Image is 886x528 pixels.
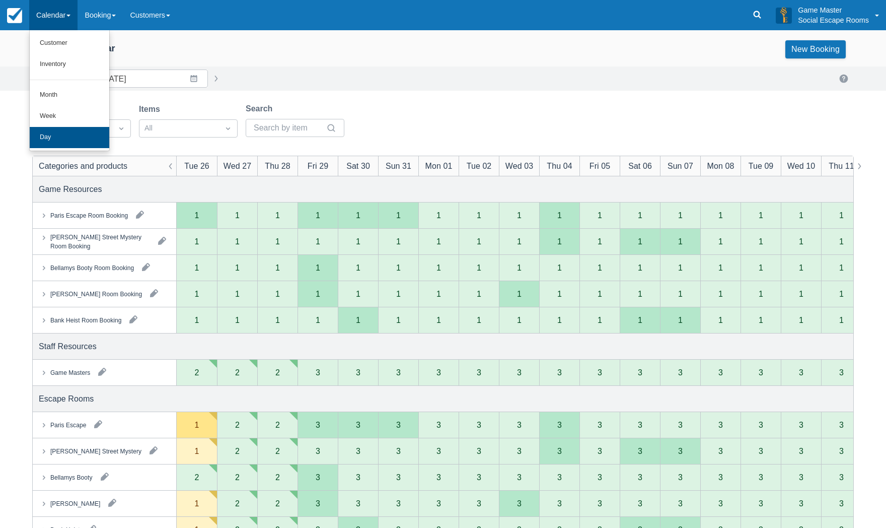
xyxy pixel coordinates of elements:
[787,160,815,172] div: Wed 10
[839,473,844,481] div: 3
[275,421,280,429] div: 2
[425,160,453,172] div: Mon 01
[436,499,441,507] div: 3
[759,447,763,455] div: 3
[436,263,441,272] div: 1
[195,211,199,219] div: 1
[638,368,642,376] div: 3
[557,447,562,455] div: 3
[436,237,441,245] div: 1
[638,499,642,507] div: 3
[638,447,642,455] div: 3
[839,290,844,298] div: 1
[235,499,240,507] div: 2
[254,119,324,137] input: Search by item
[316,368,320,376] div: 3
[275,211,280,219] div: 1
[275,368,280,376] div: 2
[396,290,401,298] div: 1
[436,368,441,376] div: 3
[589,160,610,172] div: Fri 05
[316,290,320,298] div: 1
[839,447,844,455] div: 3
[235,368,240,376] div: 2
[477,316,481,324] div: 1
[356,447,360,455] div: 3
[50,499,100,508] div: [PERSON_NAME]
[39,183,102,195] div: Game Resources
[678,499,683,507] div: 3
[235,211,240,219] div: 1
[799,263,803,272] div: 1
[224,160,251,172] div: Wed 27
[799,237,803,245] div: 1
[839,263,844,272] div: 1
[316,421,320,429] div: 3
[799,473,803,481] div: 3
[195,237,199,245] div: 1
[356,211,360,219] div: 1
[477,499,481,507] div: 3
[839,316,844,324] div: 1
[718,421,723,429] div: 3
[798,5,869,15] p: Game Master
[30,85,109,106] a: Month
[30,33,109,54] a: Customer
[94,70,208,88] input: Date
[517,447,522,455] div: 3
[798,15,869,25] p: Social Escape Rooms
[668,160,693,172] div: Sun 07
[517,316,522,324] div: 1
[799,368,803,376] div: 3
[275,263,280,272] div: 1
[829,160,854,172] div: Thu 11
[759,499,763,507] div: 3
[195,290,199,298] div: 1
[235,263,240,272] div: 1
[30,127,109,148] a: Day
[799,211,803,219] div: 1
[598,421,602,429] div: 3
[316,263,320,272] div: 1
[557,499,562,507] div: 3
[759,263,763,272] div: 1
[356,290,360,298] div: 1
[477,421,481,429] div: 3
[638,237,642,245] div: 1
[598,447,602,455] div: 3
[638,473,642,481] div: 3
[396,211,401,219] div: 1
[436,290,441,298] div: 1
[517,421,522,429] div: 3
[50,211,128,220] div: Paris Escape Room Booking
[678,447,683,455] div: 3
[396,473,401,481] div: 3
[195,499,199,507] div: 1
[776,7,792,23] img: A3
[50,446,141,455] div: [PERSON_NAME] Street Mystery
[467,160,492,172] div: Tue 02
[799,499,803,507] div: 3
[517,211,522,219] div: 1
[678,316,683,324] div: 1
[184,160,209,172] div: Tue 26
[223,123,233,134] span: Dropdown icon
[235,421,240,429] div: 2
[275,237,280,245] div: 1
[557,211,562,219] div: 1
[195,447,199,455] div: 1
[386,160,411,172] div: Sun 31
[356,237,360,245] div: 1
[839,211,844,219] div: 1
[718,263,723,272] div: 1
[50,368,90,377] div: Game Masters
[505,160,533,172] div: Wed 03
[265,160,290,172] div: Thu 28
[598,368,602,376] div: 3
[39,160,127,172] div: Categories and products
[638,316,642,324] div: 1
[235,473,240,481] div: 2
[517,473,522,481] div: 3
[799,316,803,324] div: 1
[195,263,199,272] div: 1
